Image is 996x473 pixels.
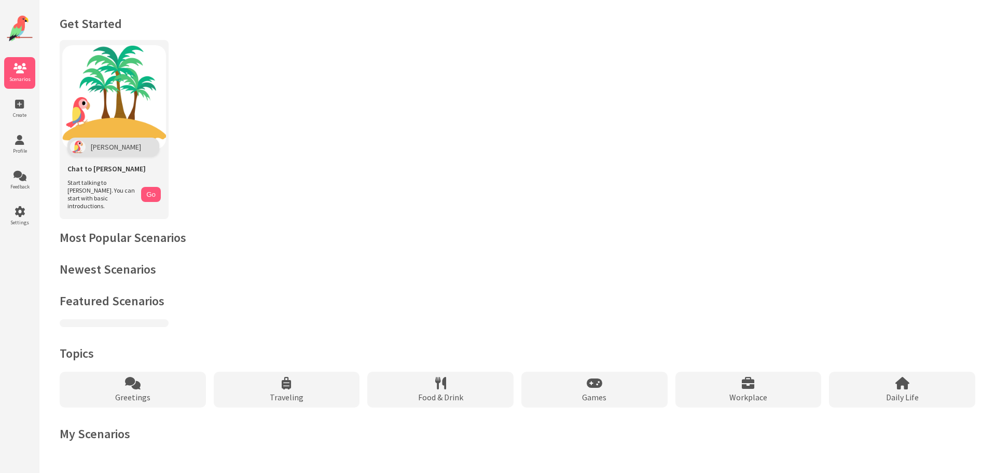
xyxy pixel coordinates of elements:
[270,392,303,402] span: Traveling
[60,229,975,246] h2: Most Popular Scenarios
[4,147,35,154] span: Profile
[4,183,35,190] span: Feedback
[141,187,161,202] button: Go
[582,392,606,402] span: Games
[67,179,136,210] span: Start talking to [PERSON_NAME]. You can start with basic introductions.
[60,16,975,32] h1: Get Started
[60,345,975,361] h2: Topics
[7,16,33,42] img: Website Logo
[91,142,141,152] span: [PERSON_NAME]
[4,112,35,118] span: Create
[60,293,975,309] h2: Featured Scenarios
[60,426,975,442] h2: My Scenarios
[70,140,86,154] img: Polly
[418,392,463,402] span: Food & Drink
[4,76,35,83] span: Scenarios
[60,261,975,277] h2: Newest Scenarios
[4,219,35,226] span: Settings
[729,392,767,402] span: Workplace
[886,392,919,402] span: Daily Life
[115,392,150,402] span: Greetings
[62,45,166,149] img: Chat with Polly
[67,164,146,173] span: Chat to [PERSON_NAME]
